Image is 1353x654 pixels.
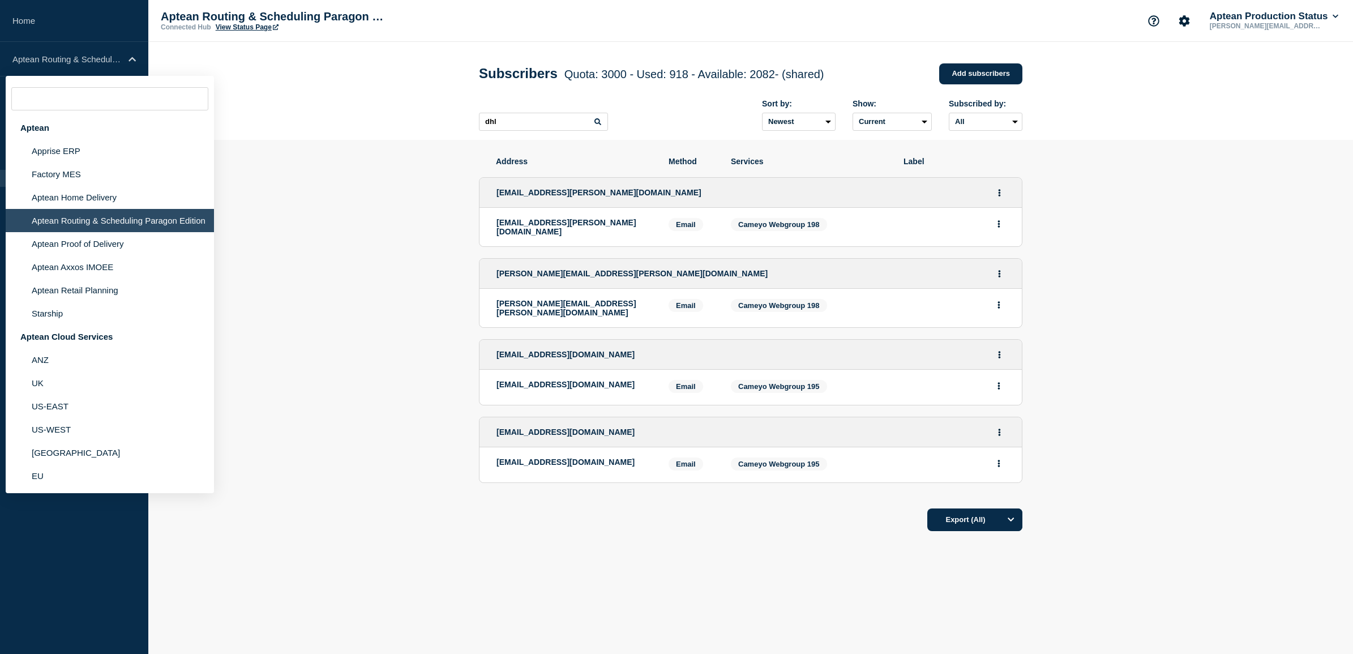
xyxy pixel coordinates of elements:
[496,157,652,166] span: Address
[762,113,836,131] select: Sort by
[6,139,214,163] li: Apprise ERP
[949,113,1022,131] select: Subscribed by
[738,382,820,391] span: Cameyo Webgroup 195
[669,299,703,312] span: Email
[927,508,1022,531] button: Export (All)
[6,302,214,325] li: Starship
[738,220,820,229] span: Cameyo Webgroup 198
[6,279,214,302] li: Aptean Retail Planning
[992,215,1006,233] button: Actions
[496,380,652,389] p: [EMAIL_ADDRESS][DOMAIN_NAME]
[992,346,1007,364] button: Actions
[738,301,820,310] span: Cameyo Webgroup 198
[669,458,703,471] span: Email
[6,348,214,371] li: ANZ
[496,218,652,236] p: [EMAIL_ADDRESS][PERSON_NAME][DOMAIN_NAME]
[161,23,211,31] p: Connected Hub
[6,325,214,348] div: Aptean Cloud Services
[479,66,824,82] h1: Subscribers
[6,209,214,232] li: Aptean Routing & Scheduling Paragon Edition
[479,113,608,131] input: Search subscribers
[992,455,1006,472] button: Actions
[6,163,214,186] li: Factory MES
[669,380,703,393] span: Email
[12,54,121,64] p: Aptean Routing & Scheduling Paragon Edition
[161,10,387,23] p: Aptean Routing & Scheduling Paragon Edition
[496,428,635,437] span: [EMAIL_ADDRESS][DOMAIN_NAME]
[6,116,214,139] div: Aptean
[669,157,714,166] span: Method
[992,265,1007,283] button: Actions
[496,188,701,197] span: [EMAIL_ADDRESS][PERSON_NAME][DOMAIN_NAME]
[669,218,703,231] span: Email
[6,371,214,395] li: UK
[216,23,279,31] a: View Status Page
[992,184,1007,202] button: Actions
[496,269,768,278] span: [PERSON_NAME][EMAIL_ADDRESS][PERSON_NAME][DOMAIN_NAME]
[1000,508,1022,531] button: Options
[6,395,214,418] li: US-EAST
[496,350,635,359] span: [EMAIL_ADDRESS][DOMAIN_NAME]
[496,458,652,467] p: [EMAIL_ADDRESS][DOMAIN_NAME]
[564,68,824,80] span: Quota: 3000 - Used: 918 - Available: 2082 - (shared)
[992,377,1006,395] button: Actions
[6,232,214,255] li: Aptean Proof of Delivery
[1142,9,1166,33] button: Support
[853,113,932,131] select: Deleted
[949,99,1022,108] div: Subscribed by:
[6,441,214,464] li: [GEOGRAPHIC_DATA]
[731,157,887,166] span: Services
[992,296,1006,314] button: Actions
[6,464,214,488] li: EU
[496,299,652,317] p: [PERSON_NAME][EMAIL_ADDRESS][PERSON_NAME][DOMAIN_NAME]
[1208,11,1341,22] button: Aptean Production Status
[738,460,820,468] span: Cameyo Webgroup 195
[992,424,1007,441] button: Actions
[1208,22,1325,30] p: [PERSON_NAME][EMAIL_ADDRESS][DOMAIN_NAME]
[939,63,1022,84] a: Add subscribers
[6,255,214,279] li: Aptean Axxos IMOEE
[6,418,214,441] li: US-WEST
[6,186,214,209] li: Aptean Home Delivery
[904,157,1005,166] span: Label
[1172,9,1196,33] button: Account settings
[853,99,932,108] div: Show:
[762,99,836,108] div: Sort by:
